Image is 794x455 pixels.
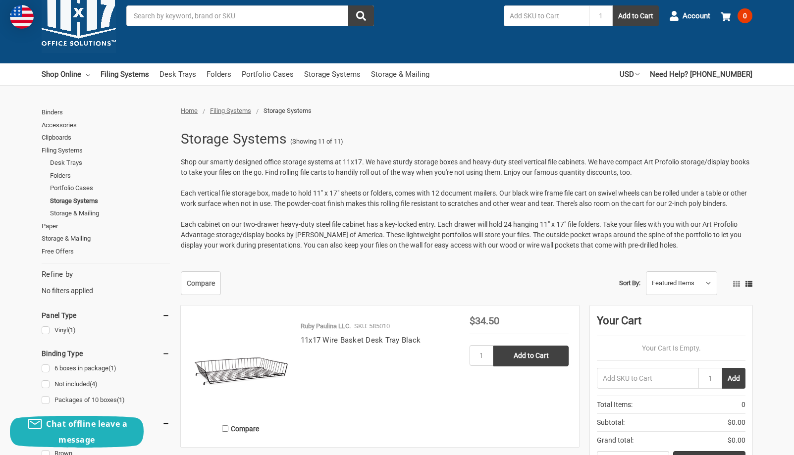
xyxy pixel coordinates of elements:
[191,420,290,437] label: Compare
[126,5,374,26] input: Search by keyword, brand or SKU
[42,63,90,85] a: Shop Online
[50,156,170,169] a: Desk Trays
[191,316,290,415] img: 11x17 Wire Basket Desk Tray Black
[738,8,752,23] span: 0
[42,119,170,132] a: Accessories
[181,126,287,152] h1: Storage Systems
[669,3,710,29] a: Account
[210,107,251,114] a: Filing Systems
[470,315,499,327] span: $34.50
[46,418,127,445] span: Chat offline leave a message
[181,220,741,249] span: Each cabinet on our two-drawer heavy-duty steel file cabinet has a key-locked entry. Each drawer ...
[10,416,144,448] button: Chat offline leave a message
[42,245,170,258] a: Free Offers
[728,435,745,446] span: $0.00
[181,189,747,207] span: Each vertical file storage box, made to hold 11" x 17" sheets or folders, comes with 12 document ...
[181,107,198,114] a: Home
[650,63,752,85] a: Need Help? [PHONE_NUMBER]
[493,346,569,366] input: Add to Cart
[597,368,698,389] input: Add SKU to Cart
[101,63,149,85] a: Filing Systems
[159,63,196,85] a: Desk Trays
[222,425,228,432] input: Compare
[42,269,170,296] div: No filters applied
[50,195,170,207] a: Storage Systems
[371,63,429,85] a: Storage & Mailing
[728,417,745,428] span: $0.00
[108,364,116,372] span: (1)
[42,269,170,280] h5: Refine by
[264,107,312,114] span: Storage Systems
[42,378,170,391] a: Not included
[42,309,170,321] h5: Panel Type
[181,158,749,176] span: Shop our smartly designed office storage systems at 11x17. We have sturdy storage boxes and heavy...
[42,394,170,407] a: Packages of 10 boxes
[597,343,745,354] p: Your Cart Is Empty.
[721,3,752,29] a: 0
[50,169,170,182] a: Folders
[242,63,294,85] a: Portfolio Cases
[42,220,170,233] a: Paper
[683,10,710,22] span: Account
[619,276,640,291] label: Sort By:
[301,336,421,345] a: 11x17 Wire Basket Desk Tray Black
[181,271,221,295] a: Compare
[741,400,745,410] span: 0
[50,207,170,220] a: Storage & Mailing
[42,362,170,375] a: 6 boxes in package
[207,63,231,85] a: Folders
[722,368,745,389] button: Add
[597,400,633,410] span: Total Items:
[10,5,34,29] img: duty and tax information for United States
[504,5,589,26] input: Add SKU to Cart
[597,312,745,336] div: Your Cart
[42,131,170,144] a: Clipboards
[290,137,343,147] span: (Showing 11 of 11)
[354,321,390,331] p: SKU: 585010
[597,435,634,446] span: Grand total:
[301,321,351,331] p: Ruby Paulina LLC.
[42,106,170,119] a: Binders
[117,396,125,404] span: (1)
[42,324,170,337] a: Vinyl
[42,144,170,157] a: Filing Systems
[50,182,170,195] a: Portfolio Cases
[304,63,361,85] a: Storage Systems
[42,348,170,359] h5: Binding Type
[613,5,659,26] button: Add to Cart
[90,380,98,388] span: (4)
[68,326,76,334] span: (1)
[42,232,170,245] a: Storage & Mailing
[597,417,625,428] span: Subtotal:
[620,63,639,85] a: USD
